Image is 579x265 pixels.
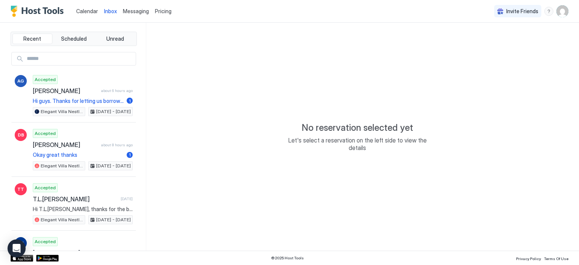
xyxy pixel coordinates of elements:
span: Terms Of Use [544,256,568,261]
a: Calendar [76,7,98,15]
span: Elegant Villa Nestled In The Trees [41,162,83,169]
span: Inbox [104,8,117,14]
span: Accepted [35,238,56,245]
button: Unread [95,34,135,44]
span: [PERSON_NAME] [33,141,98,149]
span: © 2025 Host Tools [271,256,304,260]
span: Hi T.L.[PERSON_NAME], thanks for the booking. We're sure you'll have a great time in [PERSON_NAME... [33,206,133,213]
div: tab-group [11,32,137,46]
span: 1 [129,98,131,104]
span: about 8 hours ago [101,142,133,147]
span: Pricing [155,8,172,15]
span: No reservation selected yet [302,122,413,133]
a: Messaging [123,7,149,15]
span: [PERSON_NAME] [33,87,98,95]
span: Unread [106,35,124,42]
span: TT [17,186,24,193]
input: Input Field [24,52,136,65]
span: 1 [129,152,131,158]
span: Invite Friends [506,8,538,15]
div: Open Intercom Messenger [8,239,26,257]
span: [DATE] - [DATE] [96,216,131,223]
a: Google Play Store [36,255,59,262]
a: Host Tools Logo [11,6,67,17]
span: Calendar [76,8,98,14]
span: Privacy Policy [516,256,541,261]
span: Okay great thanks [33,152,124,158]
span: [DATE] - [DATE] [96,108,131,115]
div: menu [544,7,553,16]
span: Recent [23,35,41,42]
button: Recent [12,34,52,44]
span: Let's select a reservation on the left side to view the details [282,136,433,152]
a: Terms Of Use [544,254,568,262]
span: about 6 hours ago [101,88,133,93]
span: AG [17,78,24,84]
span: Elegant Villa Nestled In The Trees [41,108,83,115]
span: Accepted [35,130,56,137]
button: Scheduled [54,34,94,44]
span: [DATE] [121,196,133,201]
span: Messaging [123,8,149,14]
span: DB [18,132,24,138]
span: Accepted [35,76,56,83]
a: Privacy Policy [516,254,541,262]
div: User profile [556,5,568,17]
a: App Store [11,255,33,262]
span: Accepted [35,184,56,191]
span: Hi guys. Thanks for letting us borrow your house for a few days! We all loved it! There were a co... [33,98,124,104]
span: Elegant Villa Nestled In The Trees [41,216,83,223]
span: [PERSON_NAME] [33,249,118,257]
a: Inbox [104,7,117,15]
span: T.L.[PERSON_NAME] [33,195,118,203]
span: Scheduled [61,35,87,42]
span: [DATE] - [DATE] [96,162,131,169]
